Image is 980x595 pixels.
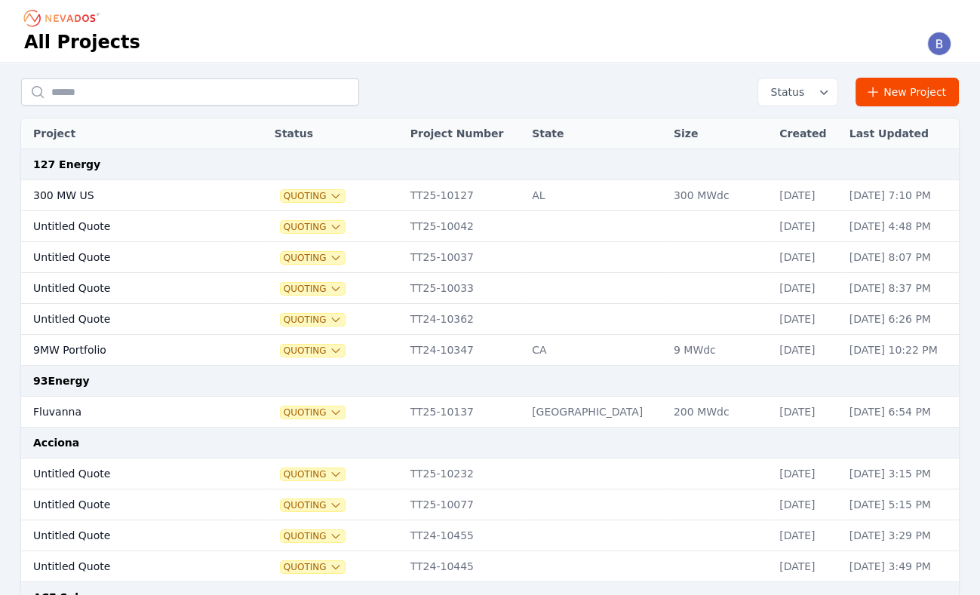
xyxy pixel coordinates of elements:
td: 9MW Portfolio [21,335,233,366]
button: Quoting [281,314,345,326]
td: [DATE] 3:49 PM [842,551,959,582]
th: State [524,118,666,149]
button: Quoting [281,283,345,295]
td: 300 MW US [21,180,233,211]
th: Project Number [403,118,524,149]
button: Quoting [281,406,345,419]
button: Quoting [281,345,345,357]
td: Untitled Quote [21,459,233,489]
th: Created [772,118,842,149]
th: Status [267,118,403,149]
td: [DATE] [772,273,842,304]
img: Brittanie Jackson [927,32,951,56]
button: Quoting [281,190,345,202]
td: 200 MWdc [666,397,772,428]
h1: All Projects [24,30,140,54]
th: Project [21,118,233,149]
nav: Breadcrumb [24,6,104,30]
td: TT24-10347 [403,335,524,366]
a: New Project [856,78,959,106]
td: [DATE] 10:22 PM [842,335,959,366]
button: Quoting [281,530,345,542]
tr: Untitled QuoteQuotingTT24-10455[DATE][DATE] 3:29 PM [21,520,959,551]
td: Untitled Quote [21,551,233,582]
td: [DATE] [772,397,842,428]
button: Quoting [281,468,345,480]
tr: Untitled QuoteQuotingTT24-10445[DATE][DATE] 3:49 PM [21,551,959,582]
td: Untitled Quote [21,211,233,242]
td: [DATE] 8:37 PM [842,273,959,304]
button: Quoting [281,561,345,573]
button: Quoting [281,252,345,264]
td: Untitled Quote [21,304,233,335]
td: [DATE] 6:54 PM [842,397,959,428]
td: [DATE] [772,335,842,366]
td: Untitled Quote [21,242,233,273]
td: [DATE] [772,489,842,520]
button: Quoting [281,221,345,233]
td: Fluvanna [21,397,233,428]
td: TT25-10033 [403,273,524,304]
td: [DATE] 4:48 PM [842,211,959,242]
td: Untitled Quote [21,489,233,520]
td: [DATE] 3:29 PM [842,520,959,551]
td: [GEOGRAPHIC_DATA] [524,397,666,428]
td: TT24-10445 [403,551,524,582]
tr: Untitled QuoteQuotingTT24-10362[DATE][DATE] 6:26 PM [21,304,959,335]
td: 127 Energy [21,149,959,180]
td: [DATE] 3:15 PM [842,459,959,489]
tr: Untitled QuoteQuotingTT25-10037[DATE][DATE] 8:07 PM [21,242,959,273]
td: [DATE] [772,551,842,582]
tr: Untitled QuoteQuotingTT25-10042[DATE][DATE] 4:48 PM [21,211,959,242]
td: CA [524,335,666,366]
td: TT25-10127 [403,180,524,211]
td: TT24-10362 [403,304,524,335]
td: 93Energy [21,366,959,397]
td: [DATE] 8:07 PM [842,242,959,273]
td: Untitled Quote [21,273,233,304]
td: Untitled Quote [21,520,233,551]
tr: Untitled QuoteQuotingTT25-10033[DATE][DATE] 8:37 PM [21,273,959,304]
td: TT25-10232 [403,459,524,489]
td: [DATE] [772,520,842,551]
td: [DATE] [772,242,842,273]
tr: 300 MW USQuotingTT25-10127AL300 MWdc[DATE][DATE] 7:10 PM [21,180,959,211]
tr: FluvannaQuotingTT25-10137[GEOGRAPHIC_DATA]200 MWdc[DATE][DATE] 6:54 PM [21,397,959,428]
td: AL [524,180,666,211]
td: TT25-10137 [403,397,524,428]
td: Acciona [21,428,959,459]
tr: Untitled QuoteQuotingTT25-10077[DATE][DATE] 5:15 PM [21,489,959,520]
td: [DATE] [772,304,842,335]
td: 300 MWdc [666,180,772,211]
th: Last Updated [842,118,959,149]
td: [DATE] 5:15 PM [842,489,959,520]
td: [DATE] [772,180,842,211]
td: 9 MWdc [666,335,772,366]
td: TT25-10077 [403,489,524,520]
th: Size [666,118,772,149]
td: TT24-10455 [403,520,524,551]
td: [DATE] [772,459,842,489]
tr: Untitled QuoteQuotingTT25-10232[DATE][DATE] 3:15 PM [21,459,959,489]
button: Status [758,78,837,106]
td: [DATE] 7:10 PM [842,180,959,211]
button: Quoting [281,499,345,511]
td: [DATE] 6:26 PM [842,304,959,335]
td: TT25-10037 [403,242,524,273]
td: TT25-10042 [403,211,524,242]
tr: 9MW PortfolioQuotingTT24-10347CA9 MWdc[DATE][DATE] 10:22 PM [21,335,959,366]
span: Status [764,84,804,100]
td: [DATE] [772,211,842,242]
